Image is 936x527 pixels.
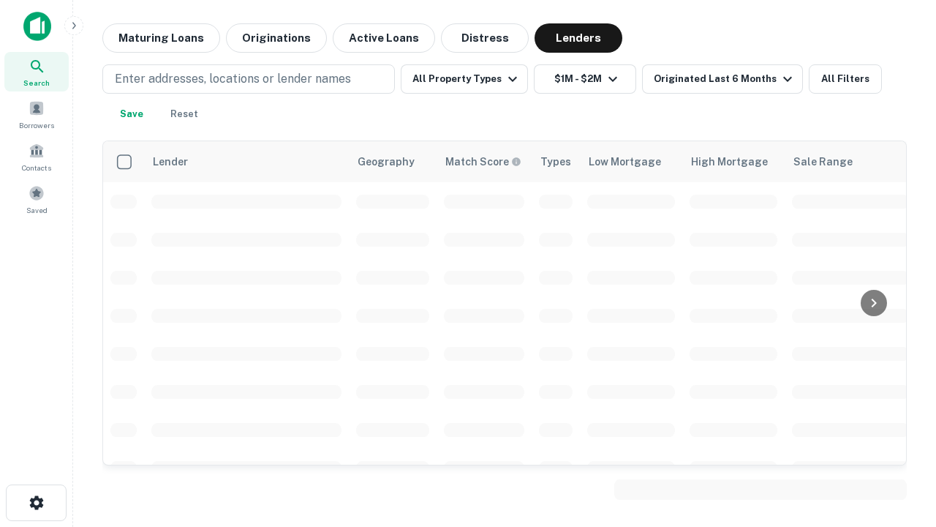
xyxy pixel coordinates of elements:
img: capitalize-icon.png [23,12,51,41]
button: Distress [441,23,529,53]
button: Enter addresses, locations or lender names [102,64,395,94]
button: Lenders [535,23,622,53]
th: Geography [349,141,437,182]
button: All Filters [809,64,882,94]
a: Borrowers [4,94,69,134]
div: Lender [153,153,188,171]
div: Types [540,153,571,171]
iframe: Chat Widget [863,410,936,480]
div: Low Mortgage [589,153,661,171]
h6: Match Score [445,154,518,170]
button: Originated Last 6 Months [642,64,803,94]
div: Originated Last 6 Months [654,70,796,88]
button: Maturing Loans [102,23,220,53]
a: Saved [4,179,69,219]
div: Capitalize uses an advanced AI algorithm to match your search with the best lender. The match sco... [445,154,521,170]
span: Search [23,77,50,89]
a: Search [4,52,69,91]
th: Capitalize uses an advanced AI algorithm to match your search with the best lender. The match sco... [437,141,532,182]
th: Lender [144,141,349,182]
button: Reset [161,100,208,129]
span: Borrowers [19,119,54,131]
button: Save your search to get updates of matches that match your search criteria. [108,100,155,129]
th: Sale Range [785,141,916,182]
div: Sale Range [793,153,853,171]
button: All Property Types [401,64,528,94]
button: Originations [226,23,327,53]
div: Geography [358,153,415,171]
p: Enter addresses, locations or lender names [115,70,351,88]
button: $1M - $2M [534,64,636,94]
th: Types [532,141,580,182]
div: High Mortgage [691,153,768,171]
span: Contacts [22,162,51,173]
a: Contacts [4,137,69,176]
span: Saved [26,204,48,216]
th: Low Mortgage [580,141,682,182]
button: Active Loans [333,23,435,53]
th: High Mortgage [682,141,785,182]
